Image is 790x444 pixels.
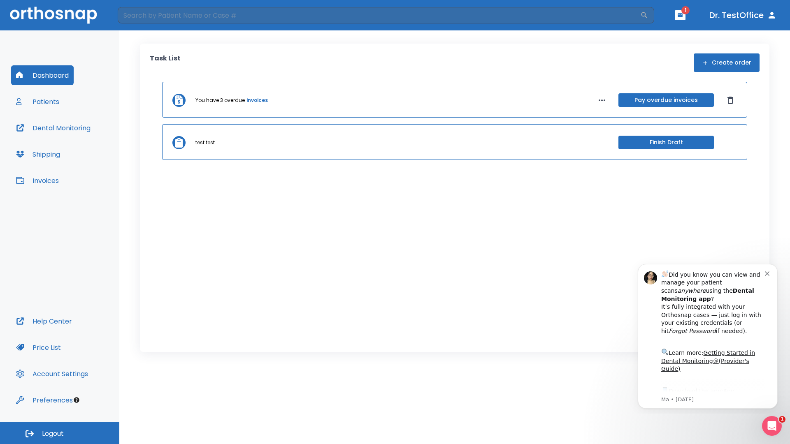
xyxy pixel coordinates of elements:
[11,171,64,190] button: Invoices
[625,257,790,414] iframe: Intercom notifications message
[10,7,97,23] img: Orthosnap
[73,396,80,404] div: Tooltip anchor
[11,144,65,164] button: Shipping
[195,97,245,104] p: You have 3 overdue
[11,92,64,111] button: Patients
[694,53,760,72] button: Create order
[36,129,139,171] div: Download the app: | ​ Let us know if you need help getting started!
[139,13,146,19] button: Dismiss notification
[11,390,78,410] button: Preferences
[618,93,714,107] button: Pay overdue invoices
[118,7,640,23] input: Search by Patient Name or Case #
[11,65,74,85] button: Dashboard
[36,131,109,146] a: App Store
[195,139,215,146] p: test test
[724,94,737,107] button: Dismiss
[706,8,780,23] button: Dr. TestOffice
[681,6,690,14] span: 1
[11,338,66,357] button: Price List
[11,311,77,331] button: Help Center
[762,416,782,436] iframe: Intercom live chat
[42,429,64,438] span: Logout
[618,136,714,149] button: Finish Draft
[150,53,181,72] p: Task List
[36,139,139,147] p: Message from Ma, sent 8w ago
[11,118,95,138] button: Dental Monitoring
[246,97,268,104] a: invoices
[11,364,93,384] button: Account Settings
[779,416,785,423] span: 1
